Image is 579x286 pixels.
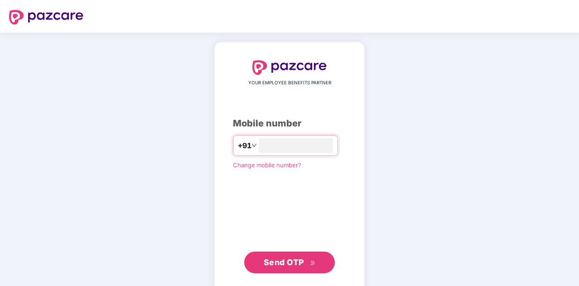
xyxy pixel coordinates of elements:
span: down [251,143,257,148]
span: YOUR EMPLOYEE BENEFITS PARTNER [248,79,331,87]
img: logo [252,60,327,75]
img: logo [9,10,83,24]
span: double-right [310,260,316,266]
span: +91 [238,140,251,151]
button: Send OTPdouble-right [244,252,335,273]
div: Mobile number [233,116,346,131]
a: Change mobile number? [233,161,301,169]
span: Send OTP [264,257,304,267]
